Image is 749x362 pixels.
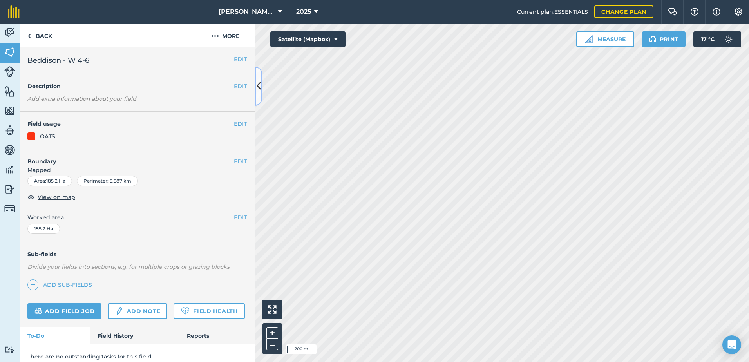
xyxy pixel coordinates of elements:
a: Add field job [27,303,101,319]
img: svg+xml;base64,PHN2ZyB4bWxucz0iaHR0cDovL3d3dy53My5vcmcvMjAwMC9zdmciIHdpZHRoPSIxOSIgaGVpZ2h0PSIyNC... [649,34,657,44]
img: fieldmargin Logo [8,5,20,18]
span: [PERSON_NAME] ASAHI PADDOCKS [219,7,275,16]
img: Ruler icon [585,35,593,43]
button: EDIT [234,157,247,166]
img: svg+xml;base64,PHN2ZyB4bWxucz0iaHR0cDovL3d3dy53My5vcmcvMjAwMC9zdmciIHdpZHRoPSIyMCIgaGVpZ2h0PSIyNC... [211,31,219,41]
img: A cog icon [734,8,743,16]
img: svg+xml;base64,PD94bWwgdmVyc2lvbj0iMS4wIiBlbmNvZGluZz0idXRmLTgiPz4KPCEtLSBHZW5lcmF0b3I6IEFkb2JlIE... [4,164,15,176]
img: svg+xml;base64,PD94bWwgdmVyc2lvbj0iMS4wIiBlbmNvZGluZz0idXRmLTgiPz4KPCEtLSBHZW5lcmF0b3I6IEFkb2JlIE... [115,306,123,316]
img: svg+xml;base64,PD94bWwgdmVyc2lvbj0iMS4wIiBlbmNvZGluZz0idXRmLTgiPz4KPCEtLSBHZW5lcmF0b3I6IEFkb2JlIE... [4,125,15,136]
img: svg+xml;base64,PD94bWwgdmVyc2lvbj0iMS4wIiBlbmNvZGluZz0idXRmLTgiPz4KPCEtLSBHZW5lcmF0b3I6IEFkb2JlIE... [4,203,15,214]
button: EDIT [234,55,247,63]
img: svg+xml;base64,PD94bWwgdmVyc2lvbj0iMS4wIiBlbmNvZGluZz0idXRmLTgiPz4KPCEtLSBHZW5lcmF0b3I6IEFkb2JlIE... [4,346,15,353]
button: More [196,24,255,47]
img: svg+xml;base64,PHN2ZyB4bWxucz0iaHR0cDovL3d3dy53My5vcmcvMjAwMC9zdmciIHdpZHRoPSIxOCIgaGVpZ2h0PSIyNC... [27,192,34,202]
img: svg+xml;base64,PD94bWwgdmVyc2lvbj0iMS4wIiBlbmNvZGluZz0idXRmLTgiPz4KPCEtLSBHZW5lcmF0b3I6IEFkb2JlIE... [4,144,15,156]
a: Field History [90,327,179,344]
img: svg+xml;base64,PD94bWwgdmVyc2lvbj0iMS4wIiBlbmNvZGluZz0idXRmLTgiPz4KPCEtLSBHZW5lcmF0b3I6IEFkb2JlIE... [34,306,42,316]
button: Measure [576,31,634,47]
button: View on map [27,192,75,202]
h4: Description [27,82,247,90]
em: Divide your fields into sections, e.g. for multiple crops or grazing blocks [27,263,230,270]
button: EDIT [234,213,247,222]
button: – [266,339,278,350]
span: View on map [38,193,75,201]
button: + [266,327,278,339]
em: Add extra information about your field [27,95,136,102]
img: Four arrows, one pointing top left, one top right, one bottom right and the last bottom left [268,305,277,314]
a: To-Do [20,327,90,344]
p: There are no outstanding tasks for this field. [27,352,247,361]
span: 2025 [296,7,311,16]
div: Open Intercom Messenger [722,335,741,354]
div: Area : 185.2 Ha [27,176,72,186]
a: Add note [108,303,167,319]
span: 17 ° C [701,31,715,47]
button: EDIT [234,82,247,90]
button: EDIT [234,119,247,128]
h4: Sub-fields [20,250,255,259]
button: 17 °C [693,31,741,47]
h4: Boundary [20,149,234,166]
img: svg+xml;base64,PHN2ZyB4bWxucz0iaHR0cDovL3d3dy53My5vcmcvMjAwMC9zdmciIHdpZHRoPSI1NiIgaGVpZ2h0PSI2MC... [4,46,15,58]
img: svg+xml;base64,PD94bWwgdmVyc2lvbj0iMS4wIiBlbmNvZGluZz0idXRmLTgiPz4KPCEtLSBHZW5lcmF0b3I6IEFkb2JlIE... [4,27,15,38]
div: Perimeter : 5.587 km [77,176,138,186]
a: Add sub-fields [27,279,95,290]
span: Mapped [20,166,255,174]
a: Back [20,24,60,47]
div: 185.2 Ha [27,224,60,234]
img: svg+xml;base64,PHN2ZyB4bWxucz0iaHR0cDovL3d3dy53My5vcmcvMjAwMC9zdmciIHdpZHRoPSIxNCIgaGVpZ2h0PSIyNC... [30,280,36,290]
div: OATS [40,132,55,141]
img: svg+xml;base64,PHN2ZyB4bWxucz0iaHR0cDovL3d3dy53My5vcmcvMjAwMC9zdmciIHdpZHRoPSI1NiIgaGVpZ2h0PSI2MC... [4,105,15,117]
button: Print [642,31,686,47]
img: A question mark icon [690,8,699,16]
h4: Field usage [27,119,234,128]
img: svg+xml;base64,PHN2ZyB4bWxucz0iaHR0cDovL3d3dy53My5vcmcvMjAwMC9zdmciIHdpZHRoPSI5IiBoZWlnaHQ9IjI0Ii... [27,31,31,41]
img: svg+xml;base64,PD94bWwgdmVyc2lvbj0iMS4wIiBlbmNvZGluZz0idXRmLTgiPz4KPCEtLSBHZW5lcmF0b3I6IEFkb2JlIE... [4,66,15,77]
span: Current plan : ESSENTIALS [517,7,588,16]
img: svg+xml;base64,PHN2ZyB4bWxucz0iaHR0cDovL3d3dy53My5vcmcvMjAwMC9zdmciIHdpZHRoPSI1NiIgaGVpZ2h0PSI2MC... [4,85,15,97]
span: Worked area [27,213,247,222]
span: Beddison - W 4-6 [27,55,89,66]
img: svg+xml;base64,PHN2ZyB4bWxucz0iaHR0cDovL3d3dy53My5vcmcvMjAwMC9zdmciIHdpZHRoPSIxNyIgaGVpZ2h0PSIxNy... [713,7,720,16]
img: svg+xml;base64,PD94bWwgdmVyc2lvbj0iMS4wIiBlbmNvZGluZz0idXRmLTgiPz4KPCEtLSBHZW5lcmF0b3I6IEFkb2JlIE... [721,31,736,47]
img: svg+xml;base64,PD94bWwgdmVyc2lvbj0iMS4wIiBlbmNvZGluZz0idXRmLTgiPz4KPCEtLSBHZW5lcmF0b3I6IEFkb2JlIE... [4,183,15,195]
button: Satellite (Mapbox) [270,31,346,47]
a: Reports [179,327,255,344]
a: Change plan [594,5,653,18]
a: Field Health [174,303,244,319]
img: Two speech bubbles overlapping with the left bubble in the forefront [668,8,677,16]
